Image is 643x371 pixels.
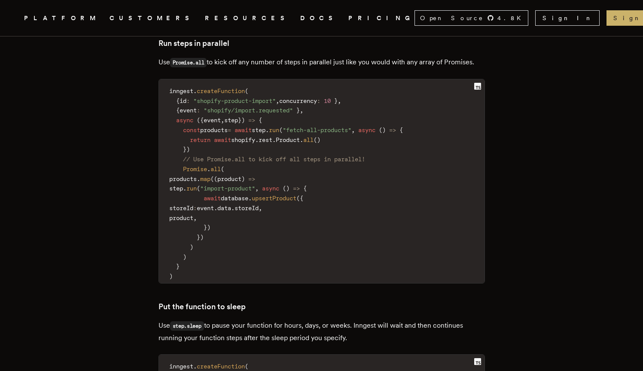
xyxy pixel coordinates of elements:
span: ( [279,127,283,133]
span: : [186,97,190,104]
span: run [186,185,197,192]
span: Open Source [420,14,484,22]
span: ) [382,127,386,133]
span: => [248,117,255,124]
span: product [169,214,193,221]
span: inngest [169,363,193,370]
span: => [389,127,396,133]
span: async [262,185,279,192]
a: PRICING [348,13,414,24]
span: createFunction [197,87,245,94]
span: ( [379,127,382,133]
span: . [231,205,235,211]
span: id [180,97,186,104]
span: event [204,117,221,124]
code: Promise.all [170,58,207,67]
code: step.sleep [170,321,204,331]
span: "import-product" [200,185,255,192]
span: all [303,136,314,143]
span: . [197,175,200,182]
span: products [169,175,197,182]
span: event [197,205,214,211]
span: ( [314,136,317,143]
a: DOCS [300,13,338,24]
span: { [300,195,303,202]
span: => [293,185,300,192]
span: concurrency [279,97,317,104]
span: async [358,127,375,133]
span: ( [197,117,200,124]
span: Promise [183,166,207,172]
span: { [176,107,180,114]
span: ) [200,234,204,241]
span: . [255,136,259,143]
span: await [214,136,231,143]
span: ) [190,244,193,250]
span: ) [183,253,186,260]
span: . [248,195,252,202]
span: . [214,205,217,211]
span: product [217,175,241,182]
span: step [224,117,238,124]
span: inngest [169,87,193,94]
span: } [204,224,207,231]
span: { [303,185,307,192]
span: rest [259,136,272,143]
span: , [193,214,197,221]
span: "fetch-all-products" [283,127,351,133]
h3: Put the function to sleep [158,301,485,313]
span: . [300,136,303,143]
a: Sign In [535,10,600,26]
span: return [190,136,210,143]
span: ) [169,273,173,280]
span: : [197,107,200,114]
span: } [238,117,241,124]
span: } [296,107,300,114]
span: . [265,127,269,133]
span: "shopify/import.requested" [204,107,293,114]
span: ) [317,136,320,143]
span: { [399,127,403,133]
span: createFunction [197,363,245,370]
span: RESOURCES [205,13,290,24]
h3: Run steps in parallel [158,37,485,49]
span: : [317,97,320,104]
span: , [351,127,355,133]
span: event [180,107,197,114]
span: { [200,117,204,124]
span: run [269,127,279,133]
span: } [176,263,180,270]
span: , [338,97,341,104]
span: , [300,107,303,114]
span: , [276,97,279,104]
span: ( [214,175,217,182]
span: 4.8 K [497,14,526,22]
span: ( [245,363,248,370]
span: ) [241,175,245,182]
span: products [200,127,228,133]
span: await [204,195,221,202]
span: { [176,97,180,104]
span: ( [296,195,300,202]
span: step [169,185,183,192]
span: all [210,166,221,172]
button: PLATFORM [24,13,99,24]
span: ( [245,87,248,94]
span: , [255,185,259,192]
p: Use to pause your function for hours, days, or weeks. Inngest will wait and then continues runnin... [158,320,485,344]
span: storeId [235,205,259,211]
span: . [193,87,197,94]
span: const [183,127,200,133]
span: storeId [169,205,193,211]
span: ( [283,185,286,192]
span: . [183,185,186,192]
span: ( [210,175,214,182]
span: map [200,175,210,182]
span: shopify [231,136,255,143]
span: Product [276,136,300,143]
span: ( [221,166,224,172]
span: ) [186,146,190,153]
span: ) [207,224,210,231]
span: } [334,97,338,104]
span: ) [286,185,290,192]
